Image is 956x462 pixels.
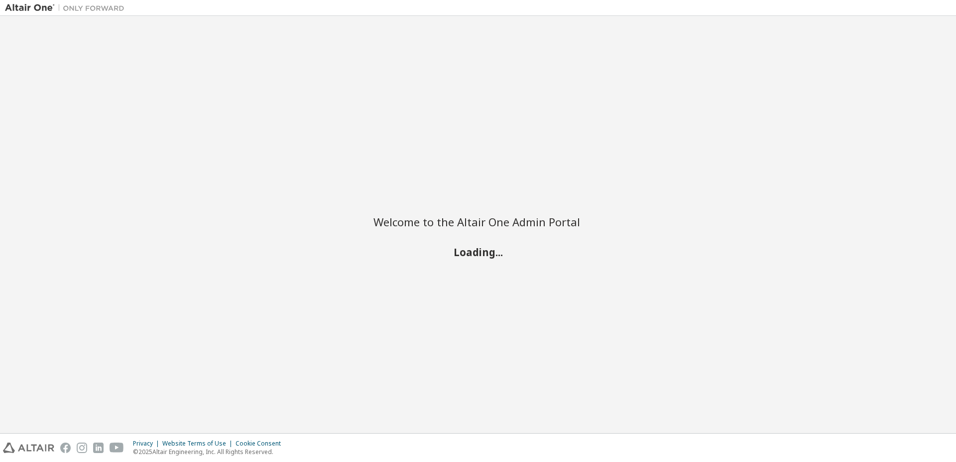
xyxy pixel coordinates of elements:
[133,440,162,448] div: Privacy
[162,440,236,448] div: Website Terms of Use
[5,3,129,13] img: Altair One
[373,215,583,229] h2: Welcome to the Altair One Admin Portal
[60,443,71,453] img: facebook.svg
[236,440,287,448] div: Cookie Consent
[77,443,87,453] img: instagram.svg
[133,448,287,456] p: © 2025 Altair Engineering, Inc. All Rights Reserved.
[373,245,583,258] h2: Loading...
[110,443,124,453] img: youtube.svg
[3,443,54,453] img: altair_logo.svg
[93,443,104,453] img: linkedin.svg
